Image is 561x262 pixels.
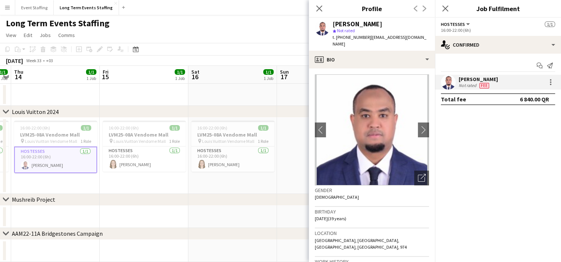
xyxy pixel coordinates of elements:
[12,108,59,115] div: Louis Vuitton 2024
[86,69,96,75] span: 1/1
[197,125,227,131] span: 16:00-22:00 (6h)
[258,138,268,144] span: 1 Role
[6,18,109,29] h1: Long Term Events Staffing
[435,4,561,13] h3: Job Fulfilment
[333,34,426,47] span: | [EMAIL_ADDRESS][DOMAIN_NAME]
[459,83,478,88] div: Not rated
[24,32,32,38] span: Edit
[13,73,23,81] span: 14
[191,68,199,75] span: Sat
[545,21,555,27] span: 1/1
[258,125,268,131] span: 1/1
[441,21,465,27] span: Hostesses
[113,138,166,144] span: Louis Vuitton Vendome Mall
[279,73,289,81] span: 17
[191,131,274,138] h3: LVM25-08A Vendome Mall
[54,0,119,15] button: Long Term Events Staffing
[12,230,103,237] div: AAM22-11A Bridgestones Campaign
[12,196,55,203] div: Mushreib Project
[46,58,53,63] div: +03
[315,208,429,215] h3: Birthday
[55,30,78,40] a: Comms
[337,28,355,33] span: Not rated
[202,138,254,144] span: Louis Vuitton Vendome Mall
[103,121,186,172] app-job-card: 16:00-22:00 (6h)1/1LVM25-08A Vendome Mall Louis Vuitton Vendome Mall1 RoleHostesses1/116:00-22:00...
[80,138,91,144] span: 1 Role
[315,74,429,185] img: Crew avatar or photo
[264,75,273,81] div: 1 Job
[441,95,466,103] div: Total fee
[37,30,54,40] a: Jobs
[14,68,23,75] span: Thu
[309,51,435,68] div: Bio
[441,27,555,33] div: 16:00-22:00 (6h)
[459,76,498,83] div: [PERSON_NAME]
[263,69,274,75] span: 1/1
[103,131,186,138] h3: LVM25-08A Vendome Mall
[15,0,54,15] button: Event Staffing
[280,68,289,75] span: Sun
[103,68,109,75] span: Fri
[333,21,382,27] div: [PERSON_NAME]
[14,131,97,138] h3: LVM25-08A Vendome Mall
[21,30,35,40] a: Edit
[86,75,96,81] div: 1 Job
[191,121,274,172] app-job-card: 16:00-22:00 (6h)1/1LVM25-08A Vendome Mall Louis Vuitton Vendome Mall1 RoleHostesses1/116:00-22:00...
[191,147,274,172] app-card-role: Hostesses1/116:00-22:00 (6h)[PERSON_NAME]
[414,171,429,185] div: Open photos pop-in
[20,125,50,131] span: 16:00-22:00 (6h)
[315,194,359,200] span: [DEMOGRAPHIC_DATA]
[435,36,561,54] div: Confirmed
[309,4,435,13] h3: Profile
[175,75,185,81] div: 1 Job
[81,125,91,131] span: 1/1
[6,32,16,38] span: View
[315,187,429,194] h3: Gender
[102,73,109,81] span: 15
[190,73,199,81] span: 16
[315,216,346,221] span: [DATE] (39 years)
[25,138,77,144] span: Louis Vuitton Vendome Mall
[479,83,489,88] span: Fee
[6,57,23,64] div: [DATE]
[3,30,19,40] a: View
[103,147,186,172] app-card-role: Hostesses1/116:00-22:00 (6h)[PERSON_NAME]
[109,125,139,131] span: 16:00-22:00 (6h)
[24,58,43,63] span: Week 33
[175,69,185,75] span: 1/1
[520,95,549,103] div: 6 840.00 QR
[478,83,491,88] div: Crew has different fees then in role
[333,34,371,40] span: t. [PHONE_NUMBER]
[169,125,180,131] span: 1/1
[441,21,471,27] button: Hostesses
[315,238,407,250] span: [GEOGRAPHIC_DATA], [GEOGRAPHIC_DATA], [GEOGRAPHIC_DATA], [GEOGRAPHIC_DATA], 974
[14,121,97,173] app-job-card: 16:00-22:00 (6h)1/1LVM25-08A Vendome Mall Louis Vuitton Vendome Mall1 RoleHostesses1/116:00-22:00...
[40,32,51,38] span: Jobs
[169,138,180,144] span: 1 Role
[315,230,429,236] h3: Location
[14,147,97,173] app-card-role: Hostesses1/116:00-22:00 (6h)[PERSON_NAME]
[58,32,75,38] span: Comms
